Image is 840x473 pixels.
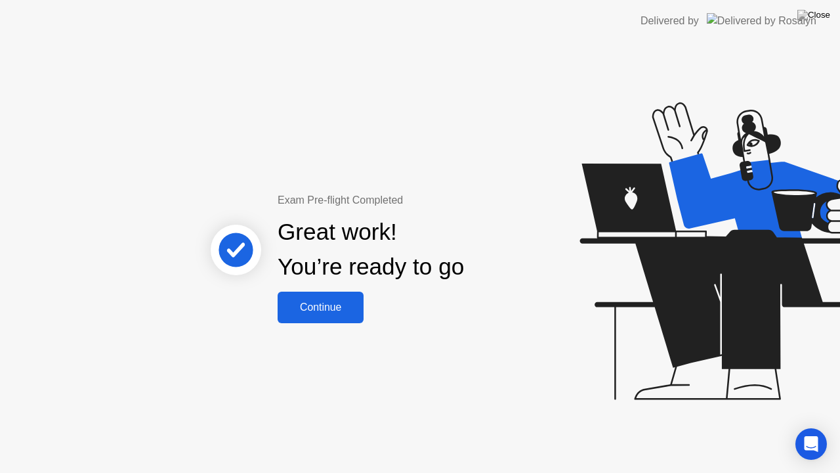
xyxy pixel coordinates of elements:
div: Continue [282,302,360,313]
div: Delivered by [640,13,699,29]
img: Close [797,10,830,20]
div: Open Intercom Messenger [795,428,827,460]
div: Exam Pre-flight Completed [278,192,549,208]
button: Continue [278,292,364,323]
div: Great work! You’re ready to go [278,215,464,284]
img: Delivered by Rosalyn [707,13,816,28]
